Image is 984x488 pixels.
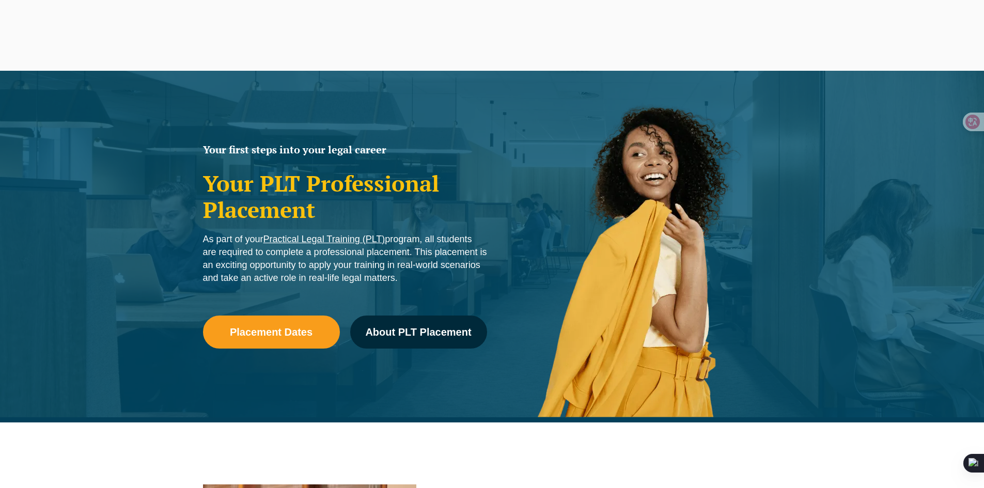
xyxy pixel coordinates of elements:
span: As part of your program, all students are required to complete a professional placement. This pla... [203,234,487,283]
span: Placement Dates [230,327,313,337]
span: About PLT Placement [365,327,471,337]
h1: Your PLT Professional Placement [203,170,487,223]
a: Practical Legal Training (PLT) [263,234,385,244]
h2: Your first steps into your legal career [203,145,487,155]
a: About PLT Placement [350,316,487,349]
a: Placement Dates [203,316,340,349]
